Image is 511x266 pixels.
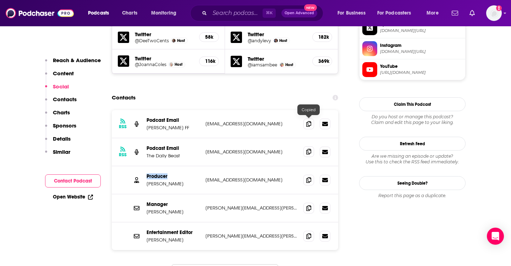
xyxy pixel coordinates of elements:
[380,42,462,49] span: Instagram
[112,91,136,104] h2: Contacts
[380,70,462,75] span: https://www.youtube.com/@TheDailyBeast
[117,7,142,19] a: Charts
[151,8,176,18] span: Monitoring
[53,122,76,129] p: Sponsors
[205,34,213,40] h5: 58k
[135,62,166,67] a: @JoannaColes
[147,117,200,123] p: Podcast Email
[53,96,77,103] p: Contacts
[147,229,200,235] p: Entertainment Editor
[263,9,276,18] span: ⌘ K
[53,109,70,116] p: Charts
[147,145,200,151] p: Podcast Email
[147,209,200,215] p: [PERSON_NAME]
[122,8,137,18] span: Charts
[205,149,298,155] p: [EMAIL_ADDRESS][DOMAIN_NAME]
[380,28,462,33] span: twitter.com/NewAbnormalPod
[53,135,71,142] p: Details
[359,114,466,125] div: Claim and edit this page to your liking.
[205,205,298,211] p: [PERSON_NAME][EMAIL_ADDRESS][PERSON_NAME][DOMAIN_NAME]
[427,8,439,18] span: More
[45,83,69,96] button: Social
[83,7,118,19] button: open menu
[135,31,193,38] h5: Twitter
[279,38,287,43] span: Host
[53,57,101,64] p: Reach & Audience
[359,137,466,151] button: Refresh Feed
[147,153,200,159] p: The Daily Beast
[318,58,326,64] h5: 369k
[53,83,69,90] p: Social
[496,5,502,11] svg: Add a profile image
[147,237,200,243] p: [PERSON_NAME]
[135,38,169,43] a: @DeeTwoCents
[467,7,478,19] a: Show notifications dropdown
[88,8,109,18] span: Podcasts
[210,7,263,19] input: Search podcasts, credits, & more...
[197,5,330,21] div: Search podcasts, credits, & more...
[205,58,213,64] h5: 116k
[119,152,127,158] h3: RSS
[318,34,326,40] h5: 182k
[45,148,70,162] button: Similar
[45,109,70,122] button: Charts
[274,39,278,43] a: Andrew Levy
[119,124,127,130] h3: RSS
[285,63,293,67] span: Host
[45,96,77,109] button: Contacts
[362,62,462,77] a: YouTube[URL][DOMAIN_NAME]
[45,122,76,135] button: Sponsors
[147,201,200,207] p: Manager
[359,97,466,111] button: Claim This Podcast
[248,55,307,62] h5: Twitter
[486,5,502,21] span: Logged in as anyalola
[304,4,317,11] span: New
[172,39,176,43] img: Danielle Moodie
[169,63,173,66] img: Joanna Coles
[53,148,70,155] p: Similar
[205,121,298,127] p: [EMAIL_ADDRESS][DOMAIN_NAME]
[285,11,314,15] span: Open Advanced
[248,38,271,43] a: @andylevy
[146,7,186,19] button: open menu
[373,7,422,19] button: open menu
[359,193,466,199] div: Report this page as a duplicate.
[175,62,182,67] span: Host
[280,63,284,67] img: Samantha Bee
[6,6,74,20] img: Podchaser - Follow, Share and Rate Podcasts
[147,181,200,187] p: [PERSON_NAME]
[449,7,461,19] a: Show notifications dropdown
[362,20,462,35] a: X/Twitter[DOMAIN_NAME][URL]
[248,31,307,38] h5: Twitter
[45,70,74,83] button: Content
[333,7,374,19] button: open menu
[205,177,298,183] p: [EMAIL_ADDRESS][DOMAIN_NAME]
[45,135,71,148] button: Details
[135,55,193,62] h5: Twitter
[248,62,277,67] a: @iamsambee
[177,38,185,43] span: Host
[205,233,298,239] p: [PERSON_NAME][EMAIL_ADDRESS][PERSON_NAME][DOMAIN_NAME]
[147,173,200,179] p: Producer
[380,63,462,70] span: YouTube
[53,194,93,200] a: Open Website
[486,5,502,21] img: User Profile
[487,228,504,245] div: Open Intercom Messenger
[297,104,320,115] div: Copied
[362,41,462,56] a: Instagram[DOMAIN_NAME][URL]
[359,114,466,120] span: Do you host or manage this podcast?
[281,9,317,17] button: Open AdvancedNew
[377,8,411,18] span: For Podcasters
[359,153,466,165] div: Are we missing an episode or update? Use this to check the RSS feed immediately.
[486,5,502,21] button: Show profile menu
[53,70,74,77] p: Content
[359,176,466,190] a: Seeing Double?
